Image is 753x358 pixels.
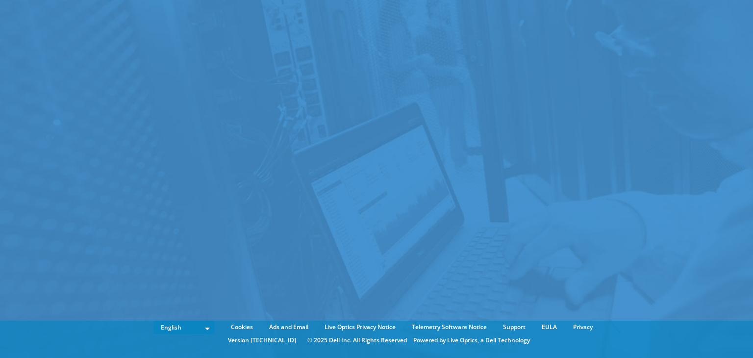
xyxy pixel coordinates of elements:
[224,322,260,332] a: Cookies
[496,322,533,332] a: Support
[404,322,494,332] a: Telemetry Software Notice
[534,322,564,332] a: EULA
[413,335,530,346] li: Powered by Live Optics, a Dell Technology
[223,335,301,346] li: Version [TECHNICAL_ID]
[566,322,600,332] a: Privacy
[317,322,403,332] a: Live Optics Privacy Notice
[262,322,316,332] a: Ads and Email
[302,335,412,346] li: © 2025 Dell Inc. All Rights Reserved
